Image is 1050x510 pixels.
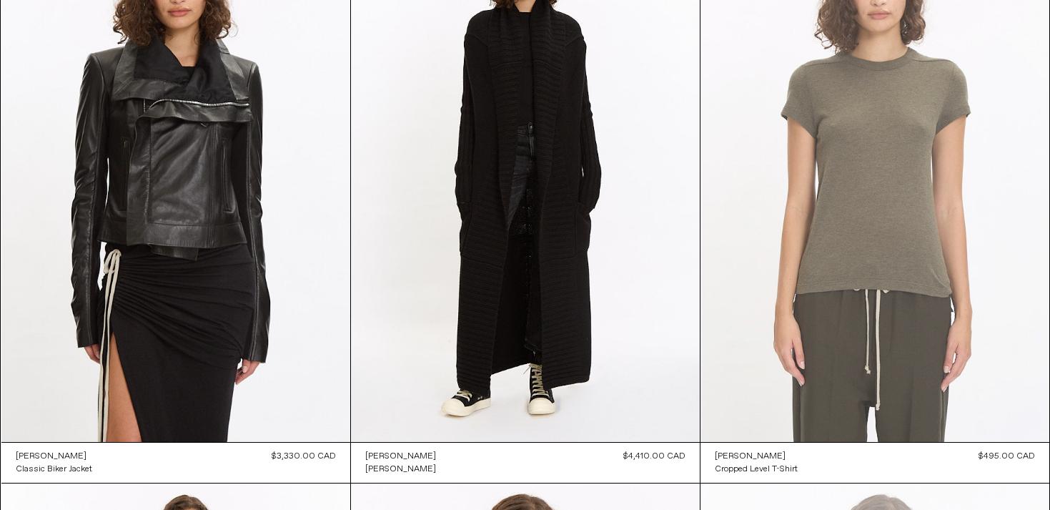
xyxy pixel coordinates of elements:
[715,451,786,463] div: [PERSON_NAME]
[623,450,685,463] div: $4,410.00 CAD
[365,463,436,476] a: [PERSON_NAME]
[16,450,92,463] a: [PERSON_NAME]
[16,463,92,476] a: Classic Biker Jacket
[715,450,798,463] a: [PERSON_NAME]
[272,450,336,463] div: $3,330.00 CAD
[979,450,1035,463] div: $495.00 CAD
[365,450,436,463] a: [PERSON_NAME]
[16,451,86,463] div: [PERSON_NAME]
[715,463,798,476] a: Cropped Level T-Shirt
